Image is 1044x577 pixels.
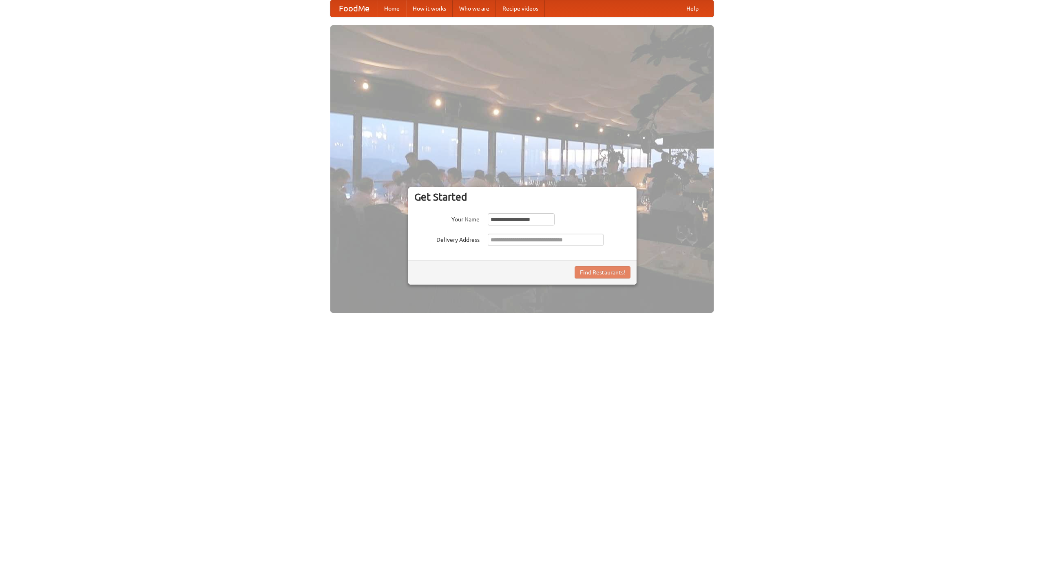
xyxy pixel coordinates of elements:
label: Delivery Address [414,234,480,244]
a: Recipe videos [496,0,545,17]
button: Find Restaurants! [575,266,630,279]
a: Who we are [453,0,496,17]
a: Home [378,0,406,17]
a: Help [680,0,705,17]
a: FoodMe [331,0,378,17]
h3: Get Started [414,191,630,203]
label: Your Name [414,213,480,223]
a: How it works [406,0,453,17]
